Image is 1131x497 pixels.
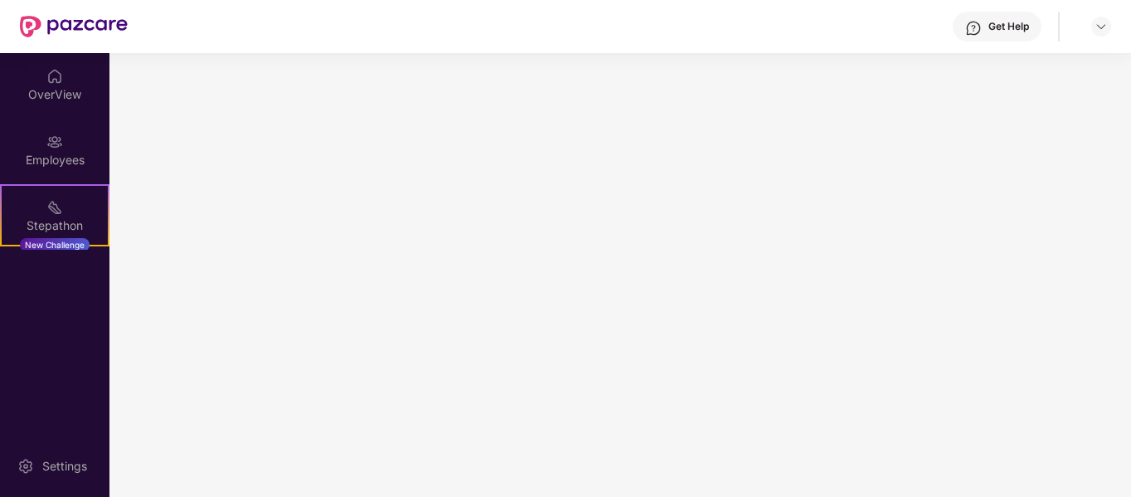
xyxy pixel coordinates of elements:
[17,458,34,475] img: svg+xml;base64,PHN2ZyBpZD0iU2V0dGluZy0yMHgyMCIgeG1sbnM9Imh0dHA6Ly93d3cudzMub3JnLzIwMDAvc3ZnIiB3aW...
[20,16,128,37] img: New Pazcare Logo
[2,217,108,234] div: Stepathon
[46,199,63,216] img: svg+xml;base64,PHN2ZyB4bWxucz0iaHR0cDovL3d3dy53My5vcmcvMjAwMC9zdmciIHdpZHRoPSIyMSIgaGVpZ2h0PSIyMC...
[46,68,63,85] img: svg+xml;base64,PHN2ZyBpZD0iSG9tZSIgeG1sbnM9Imh0dHA6Ly93d3cudzMub3JnLzIwMDAvc3ZnIiB3aWR0aD0iMjAiIG...
[965,20,982,37] img: svg+xml;base64,PHN2ZyBpZD0iSGVscC0zMngzMiIgeG1sbnM9Imh0dHA6Ly93d3cudzMub3JnLzIwMDAvc3ZnIiB3aWR0aD...
[988,20,1029,33] div: Get Help
[37,458,92,475] div: Settings
[1095,20,1108,33] img: svg+xml;base64,PHN2ZyBpZD0iRHJvcGRvd24tMzJ4MzIiIHhtbG5zPSJodHRwOi8vd3d3LnczLm9yZy8yMDAwL3N2ZyIgd2...
[20,238,90,251] div: New Challenge
[46,134,63,150] img: svg+xml;base64,PHN2ZyBpZD0iRW1wbG95ZWVzIiB4bWxucz0iaHR0cDovL3d3dy53My5vcmcvMjAwMC9zdmciIHdpZHRoPS...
